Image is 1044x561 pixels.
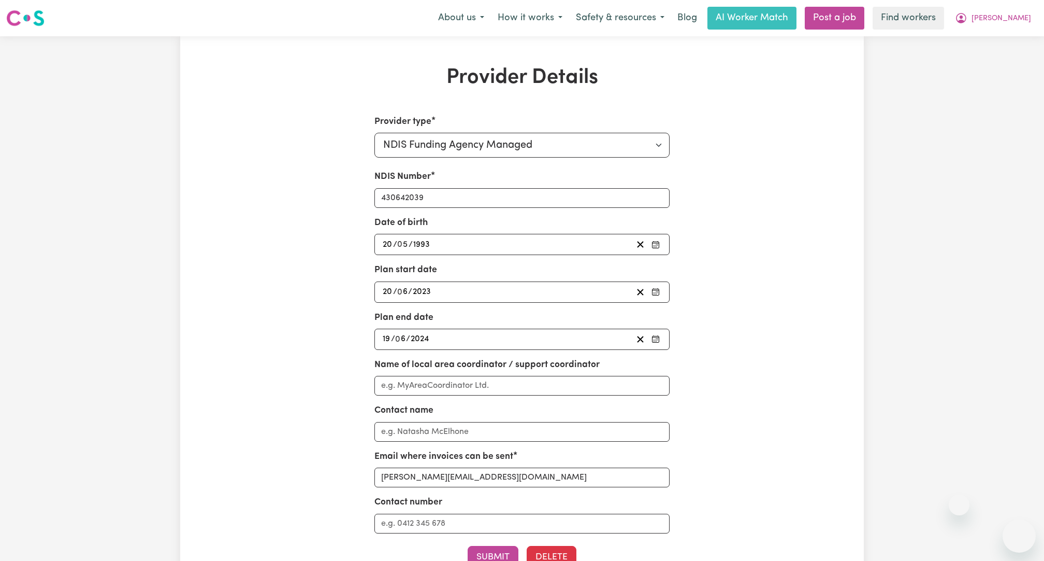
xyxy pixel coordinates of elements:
span: / [391,334,395,344]
a: Careseekers logo [6,6,45,30]
input: -- [396,332,406,346]
input: ---- [412,285,432,299]
button: About us [431,7,491,29]
input: -- [398,237,409,251]
iframe: Button to launch messaging window [1003,520,1036,553]
a: AI Worker Match [707,7,796,30]
button: Pick your plan end date [648,332,663,346]
input: -- [382,332,391,346]
label: Email where invoices can be sent [374,450,513,464]
span: / [393,240,397,249]
a: Blog [671,7,703,30]
a: Find workers [873,7,944,30]
input: ---- [410,332,430,346]
input: Enter your NDIS number [374,188,670,208]
input: ---- [413,237,430,251]
input: e.g. Natasha McElhone [374,422,670,442]
span: [PERSON_NAME] [972,13,1031,24]
button: Pick your date of birth [648,237,663,251]
button: Pick your plan start date [648,285,663,299]
button: My Account [948,7,1038,29]
button: How it works [491,7,569,29]
button: Clear plan start date [632,285,648,299]
button: Clear plan end date [632,332,648,346]
label: Plan start date [374,263,437,277]
label: Provider type [374,115,431,129]
span: / [409,240,413,249]
label: Date of birth [374,216,428,230]
button: Clear date of birth [632,237,648,251]
input: e.g. 0412 345 678 [374,514,670,534]
button: Safety & resources [569,7,671,29]
span: 0 [395,335,400,343]
input: -- [398,285,408,299]
label: NDIS Number [374,170,431,184]
input: e.g. nat.mc@myplanmanager.com.au [374,468,670,487]
img: Careseekers logo [6,9,45,27]
span: 0 [397,288,402,296]
label: Name of local area coordinator / support coordinator [374,358,600,372]
label: Contact name [374,404,433,417]
h1: Provider Details [300,65,744,90]
input: -- [382,237,393,251]
span: / [393,287,397,297]
span: 0 [397,241,402,249]
input: -- [382,285,393,299]
iframe: Close message [949,495,969,515]
span: / [406,334,410,344]
span: / [408,287,412,297]
a: Post a job [805,7,864,30]
label: Contact number [374,496,442,509]
label: Plan end date [374,311,433,325]
input: e.g. MyAreaCoordinator Ltd. [374,376,670,396]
